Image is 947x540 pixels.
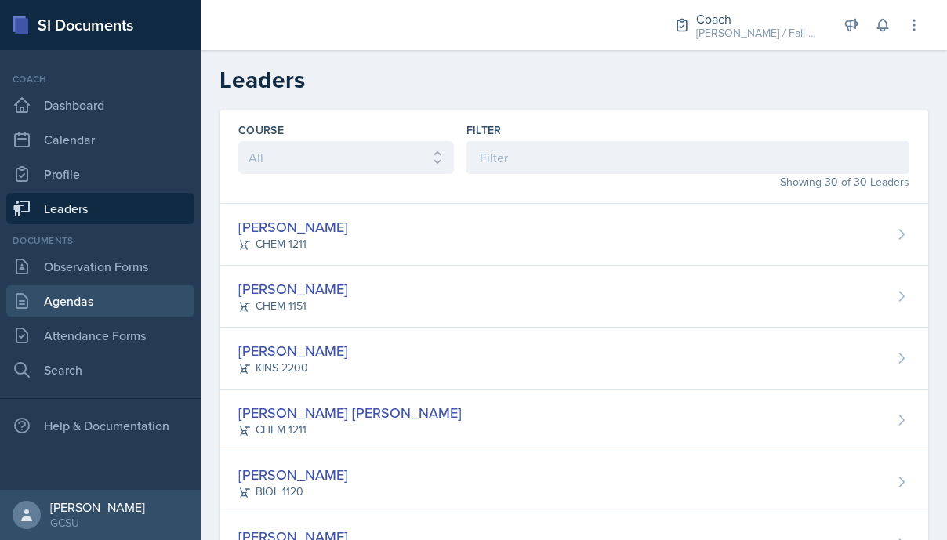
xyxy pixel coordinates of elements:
[6,158,194,190] a: Profile
[6,234,194,248] div: Documents
[6,89,194,121] a: Dashboard
[220,204,928,266] a: [PERSON_NAME] CHEM 1211
[696,9,822,28] div: Coach
[220,390,928,451] a: [PERSON_NAME] [PERSON_NAME] CHEM 1211
[6,320,194,351] a: Attendance Forms
[238,236,348,252] div: CHEM 1211
[238,298,348,314] div: CHEM 1151
[6,72,194,86] div: Coach
[6,251,194,282] a: Observation Forms
[238,484,348,500] div: BIOL 1120
[6,285,194,317] a: Agendas
[238,360,348,376] div: KINS 2200
[220,328,928,390] a: [PERSON_NAME] KINS 2200
[220,66,928,94] h2: Leaders
[238,216,348,237] div: [PERSON_NAME]
[238,122,284,138] label: Course
[6,410,194,441] div: Help & Documentation
[50,515,145,531] div: GCSU
[238,340,348,361] div: [PERSON_NAME]
[220,451,928,513] a: [PERSON_NAME] BIOL 1120
[466,141,909,174] input: Filter
[6,193,194,224] a: Leaders
[6,354,194,386] a: Search
[466,122,502,138] label: Filter
[466,174,909,190] div: Showing 30 of 30 Leaders
[6,124,194,155] a: Calendar
[238,464,348,485] div: [PERSON_NAME]
[50,499,145,515] div: [PERSON_NAME]
[238,422,462,438] div: CHEM 1211
[696,25,822,42] div: [PERSON_NAME] / Fall 2025
[238,402,462,423] div: [PERSON_NAME] [PERSON_NAME]
[220,266,928,328] a: [PERSON_NAME] CHEM 1151
[238,278,348,299] div: [PERSON_NAME]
